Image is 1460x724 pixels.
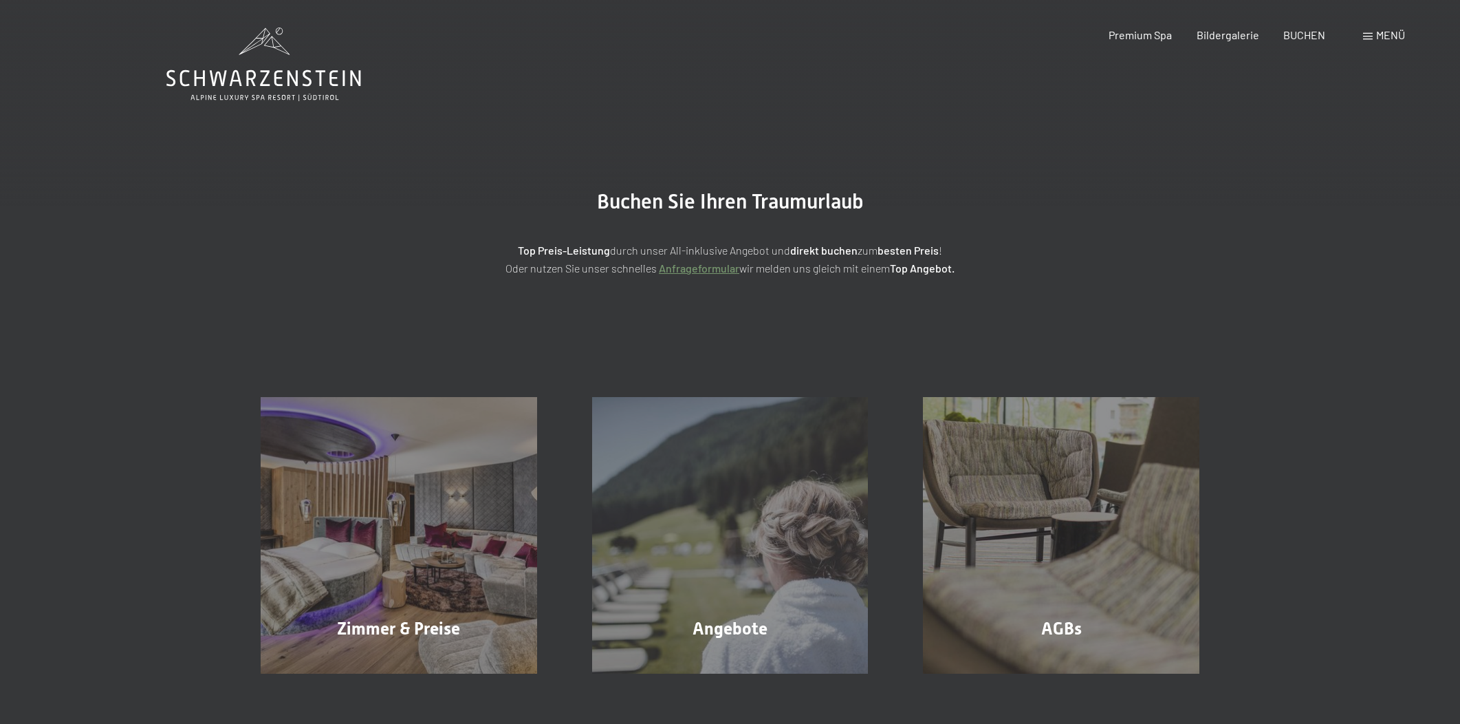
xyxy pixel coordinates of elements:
[1197,28,1259,41] a: Bildergalerie
[597,189,864,213] span: Buchen Sie Ihren Traumurlaub
[693,619,767,639] span: Angebote
[1041,619,1082,639] span: AGBs
[233,397,565,674] a: Buchung Zimmer & Preise
[565,397,896,674] a: Buchung Angebote
[337,619,460,639] span: Zimmer & Preise
[386,242,1074,277] p: durch unser All-inklusive Angebot und zum ! Oder nutzen Sie unser schnelles wir melden uns gleich...
[1376,28,1405,41] span: Menü
[1283,28,1325,41] a: BUCHEN
[1109,28,1172,41] a: Premium Spa
[895,397,1227,674] a: Buchung AGBs
[890,262,955,275] strong: Top Angebot.
[790,244,858,257] strong: direkt buchen
[659,262,739,275] a: Anfrageformular
[518,244,610,257] strong: Top Preis-Leistung
[878,244,939,257] strong: besten Preis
